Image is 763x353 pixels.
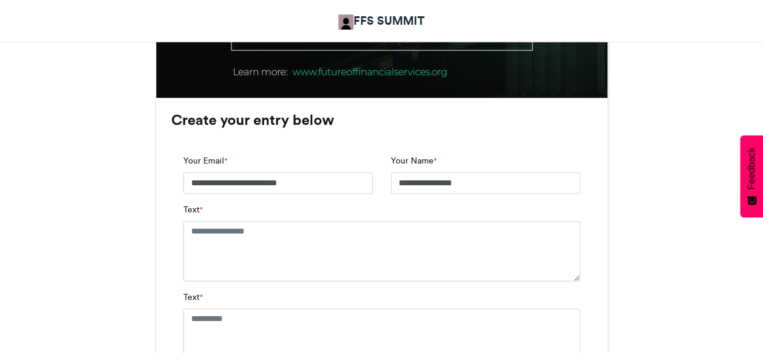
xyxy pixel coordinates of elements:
h3: Create your entry below [171,113,592,127]
button: Feedback - Show survey [740,135,763,217]
label: Your Email [183,154,227,167]
label: Your Name [391,154,437,167]
span: Feedback [746,147,757,189]
label: Text [183,203,203,216]
img: FFS SUMMIT [338,14,353,30]
label: Text [183,291,203,304]
a: FFS SUMMIT [338,12,425,30]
